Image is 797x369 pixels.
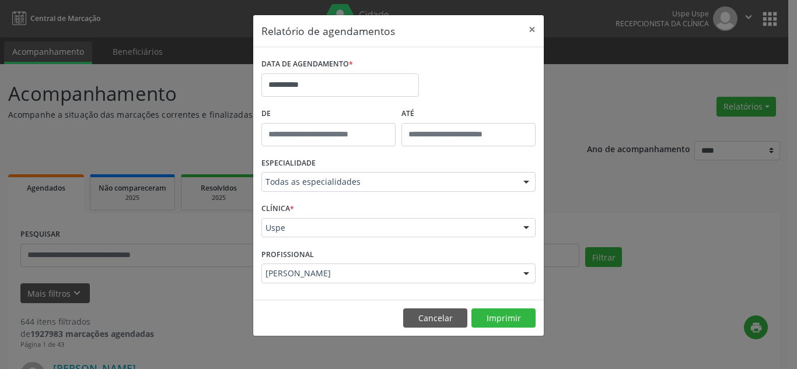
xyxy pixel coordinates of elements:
[261,154,316,173] label: ESPECIALIDADE
[261,23,395,38] h5: Relatório de agendamentos
[261,55,353,73] label: DATA DE AGENDAMENTO
[265,176,512,188] span: Todas as especialidades
[520,15,544,44] button: Close
[265,222,512,234] span: Uspe
[401,105,536,123] label: ATÉ
[261,245,314,263] label: PROFISSIONAL
[261,105,396,123] label: De
[265,268,512,279] span: [PERSON_NAME]
[261,200,294,218] label: CLÍNICA
[471,308,536,328] button: Imprimir
[403,308,467,328] button: Cancelar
